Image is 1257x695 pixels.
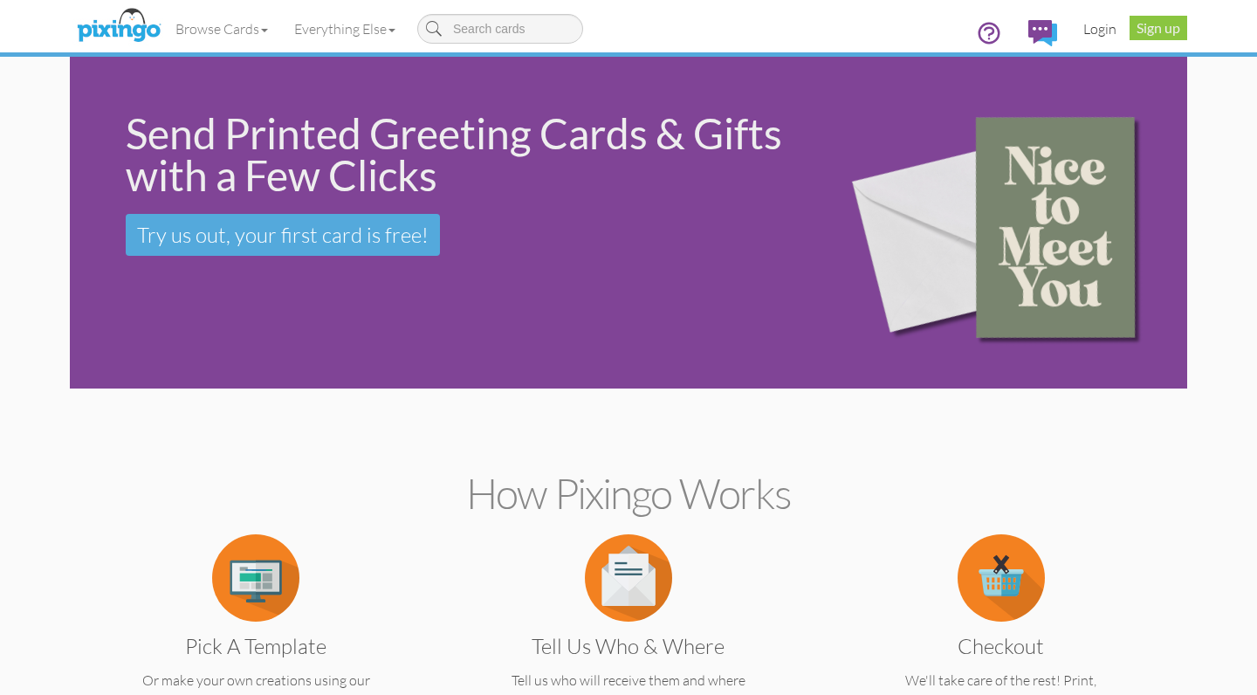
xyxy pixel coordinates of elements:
[585,534,672,622] img: item.alt
[825,61,1183,385] img: 15b0954d-2d2f-43ee-8fdb-3167eb028af9.png
[1070,7,1130,51] a: Login
[100,471,1157,517] h2: How Pixingo works
[1256,694,1257,695] iframe: Chat
[485,635,771,657] h3: Tell us Who & Where
[126,113,800,196] div: Send Printed Greeting Cards & Gifts with a Few Clicks
[1130,16,1187,40] a: Sign up
[958,534,1045,622] img: item.alt
[858,635,1144,657] h3: Checkout
[162,7,281,51] a: Browse Cards
[281,7,409,51] a: Everything Else
[417,14,583,44] input: Search cards
[137,222,429,248] span: Try us out, your first card is free!
[126,214,440,256] a: Try us out, your first card is free!
[72,4,165,48] img: pixingo logo
[113,635,399,657] h3: Pick a Template
[1028,20,1057,46] img: comments.svg
[212,534,299,622] img: item.alt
